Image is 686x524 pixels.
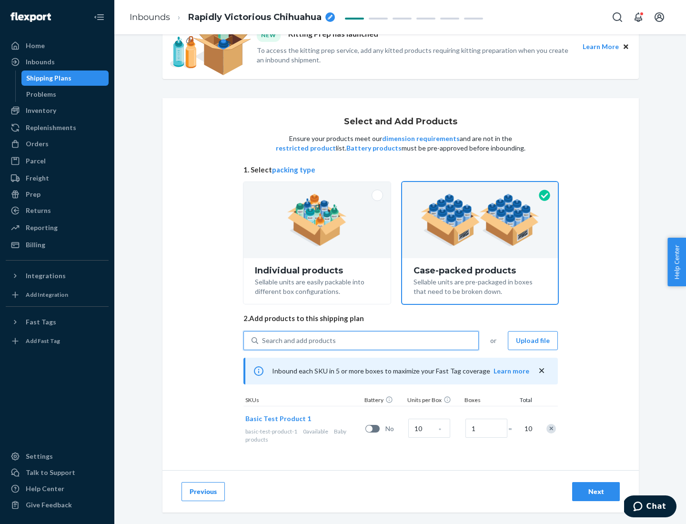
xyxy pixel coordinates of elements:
[10,12,51,22] img: Flexport logo
[6,203,109,218] a: Returns
[6,187,109,202] a: Prep
[26,139,49,149] div: Orders
[276,143,336,153] button: restricted product
[465,419,507,438] input: Number of boxes
[243,358,558,384] div: Inbound each SKU in 5 or more boxes to maximize your Fast Tag coverage
[463,396,510,406] div: Boxes
[26,240,45,250] div: Billing
[287,194,347,246] img: individual-pack.facf35554cb0f1810c75b2bd6df2d64e.png
[21,71,109,86] a: Shipping Plans
[6,481,109,496] a: Help Center
[26,500,72,510] div: Give Feedback
[26,291,68,299] div: Add Integration
[26,123,76,132] div: Replenishments
[414,275,546,296] div: Sellable units are pre-packaged in boxes that need to be broken down.
[188,11,322,24] span: Rapidly Victorious Chihuahua
[26,41,45,50] div: Home
[6,220,109,235] a: Reporting
[26,156,46,166] div: Parcel
[26,452,53,461] div: Settings
[130,12,170,22] a: Inbounds
[490,336,496,345] span: or
[26,337,60,345] div: Add Fast Tag
[182,482,225,501] button: Previous
[243,313,558,323] span: 2. Add products to this shipping plan
[257,29,281,41] div: NEW
[26,271,66,281] div: Integrations
[346,143,402,153] button: Battery products
[90,8,109,27] button: Close Navigation
[6,268,109,283] button: Integrations
[26,106,56,115] div: Inventory
[6,54,109,70] a: Inbounds
[243,396,363,406] div: SKUs
[572,482,620,501] button: Next
[26,468,75,477] div: Talk to Support
[421,194,539,246] img: case-pack.59cecea509d18c883b923b81aeac6d0b.png
[650,8,669,27] button: Open account menu
[385,424,404,433] span: No
[408,419,450,438] input: Case Quantity
[608,8,627,27] button: Open Search Box
[26,317,56,327] div: Fast Tags
[257,46,574,65] p: To access the kitting prep service, add any kitted products requiring kitting preparation when yo...
[6,171,109,186] a: Freight
[21,87,109,102] a: Problems
[275,134,526,153] p: Ensure your products meet our and are not in the list. must be pre-approved before inbounding.
[508,331,558,350] button: Upload file
[6,38,109,53] a: Home
[245,428,297,435] span: basic-test-product-1
[494,366,529,376] button: Learn more
[523,424,532,433] span: 10
[245,427,362,443] div: Baby products
[6,153,109,169] a: Parcel
[508,424,518,433] span: =
[26,90,56,99] div: Problems
[6,465,109,480] button: Talk to Support
[405,396,463,406] div: Units per Box
[26,173,49,183] div: Freight
[6,449,109,464] a: Settings
[667,238,686,286] button: Help Center
[6,287,109,302] a: Add Integration
[272,165,315,175] button: packing type
[6,103,109,118] a: Inventory
[382,134,460,143] button: dimension requirements
[245,414,311,423] button: Basic Test Product 1
[629,8,648,27] button: Open notifications
[26,190,40,199] div: Prep
[122,3,343,31] ol: breadcrumbs
[621,41,631,52] button: Close
[510,396,534,406] div: Total
[255,275,379,296] div: Sellable units are easily packable into different box configurations.
[26,484,64,494] div: Help Center
[583,41,619,52] button: Learn More
[6,314,109,330] button: Fast Tags
[537,366,546,376] button: close
[243,165,558,175] span: 1. Select
[6,136,109,151] a: Orders
[580,487,612,496] div: Next
[245,414,311,423] span: Basic Test Product 1
[255,266,379,275] div: Individual products
[6,120,109,135] a: Replenishments
[26,73,71,83] div: Shipping Plans
[303,428,328,435] span: 0 available
[546,424,556,433] div: Remove Item
[344,117,457,127] h1: Select and Add Products
[26,57,55,67] div: Inbounds
[26,206,51,215] div: Returns
[6,333,109,349] a: Add Fast Tag
[414,266,546,275] div: Case-packed products
[288,29,378,41] p: Kitting Prep has launched
[363,396,405,406] div: Battery
[6,237,109,252] a: Billing
[624,495,676,519] iframe: Opens a widget where you can chat to one of our agents
[262,336,336,345] div: Search and add products
[26,223,58,232] div: Reporting
[6,497,109,513] button: Give Feedback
